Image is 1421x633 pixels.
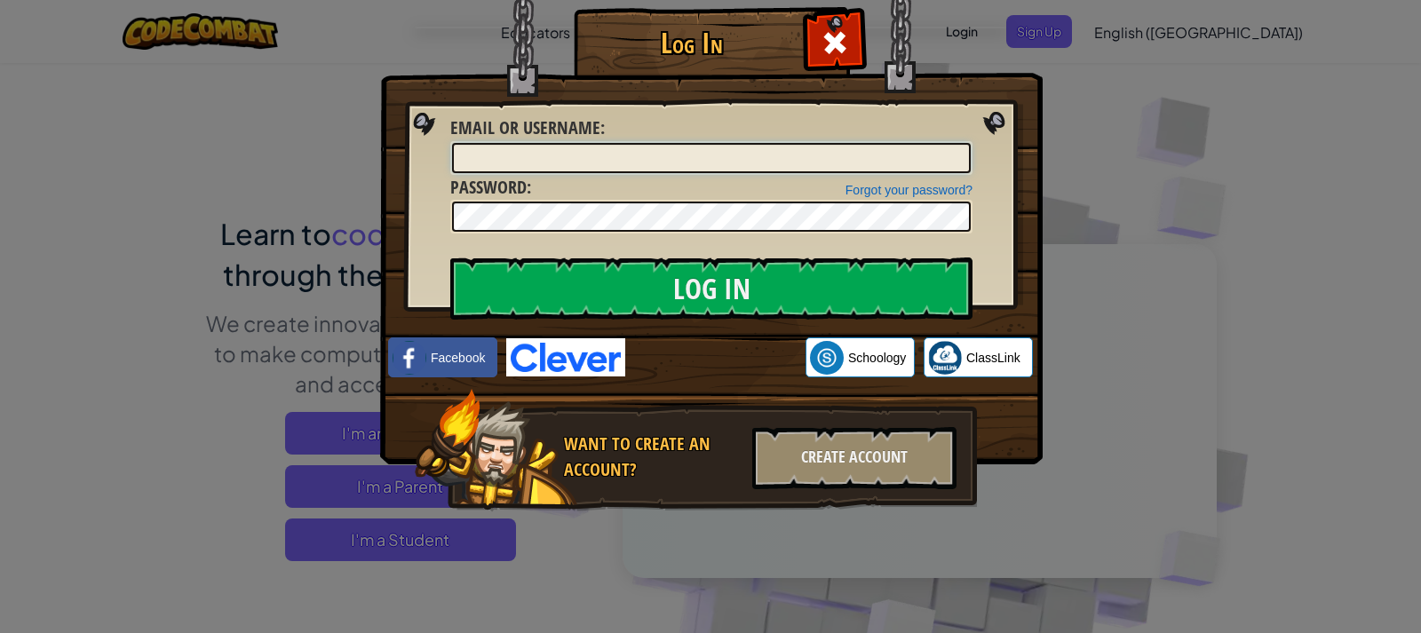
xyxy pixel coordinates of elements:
[450,175,527,199] span: Password
[752,427,957,489] div: Create Account
[506,338,625,376] img: clever-logo-blue.png
[450,115,600,139] span: Email or Username
[928,341,962,375] img: classlink-logo-small.png
[564,431,742,482] div: Want to create an account?
[966,349,1020,367] span: ClassLink
[450,257,972,320] input: Log In
[578,28,805,59] h1: Log In
[450,115,605,141] label: :
[450,175,531,201] label: :
[625,338,806,377] iframe: Sign in with Google Button
[810,341,844,375] img: schoology.png
[431,349,485,367] span: Facebook
[393,341,426,375] img: facebook_small.png
[848,349,906,367] span: Schoology
[845,183,972,197] a: Forgot your password?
